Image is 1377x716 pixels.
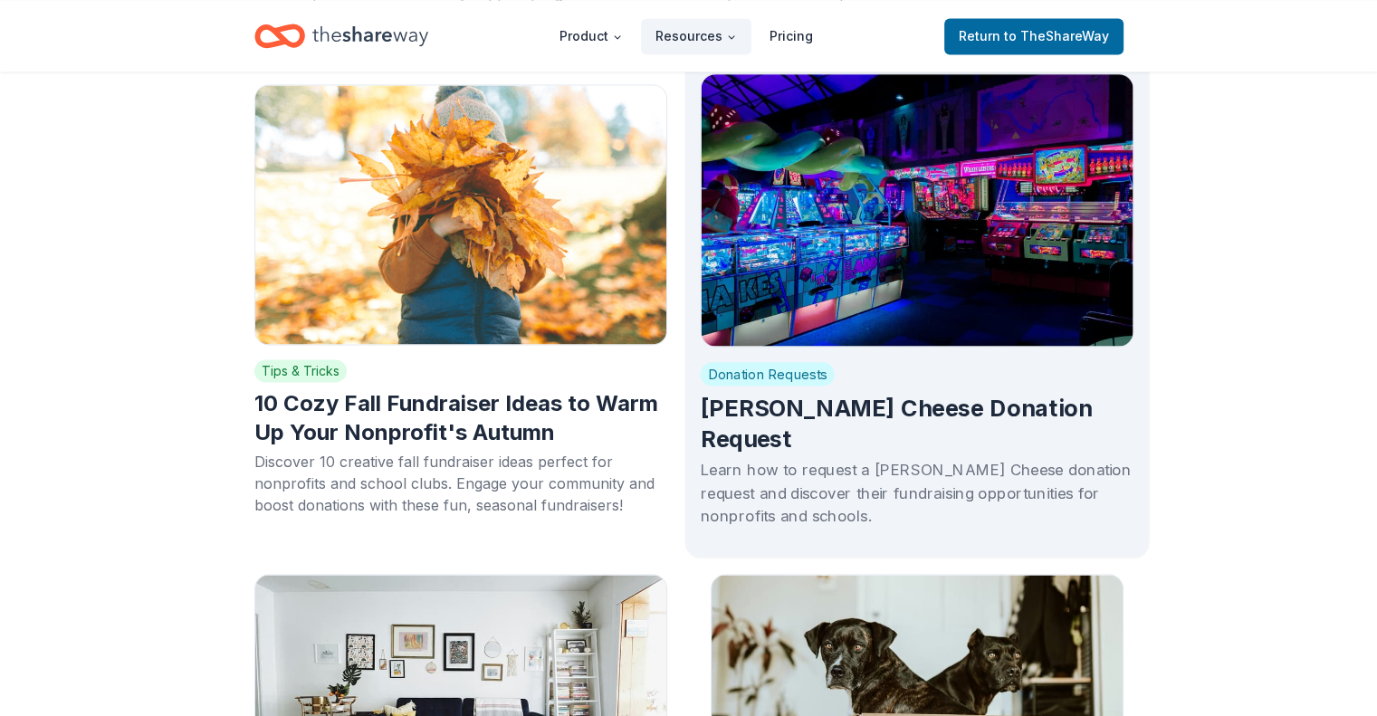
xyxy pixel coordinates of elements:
h2: 10 Cozy Fall Fundraiser Ideas to Warm Up Your Nonprofit's Autumn [254,389,667,447]
span: to TheShareWay [1004,28,1109,43]
button: Product [545,18,637,54]
a: Pricing [755,18,827,54]
h2: [PERSON_NAME] Cheese Donation Request [700,394,1133,454]
button: Resources [641,18,751,54]
a: Cover photo for blog postTips & Tricks10 Cozy Fall Fundraiser Ideas to Warm Up Your Nonprofit's A... [240,70,682,545]
a: Home [254,14,428,57]
nav: Main [545,14,827,57]
a: Cover photo for blog postDonation Requests[PERSON_NAME] Cheese Donation RequestLearn how to reque... [684,58,1148,557]
img: Cover photo for blog post [254,84,667,345]
div: Discover 10 creative fall fundraiser ideas perfect for nonprofits and school clubs. Engage your c... [254,451,667,516]
span: Donation Requests [700,362,834,386]
span: Return [959,25,1109,47]
div: Learn how to request a [PERSON_NAME] Cheese donation request and discover their fundraising oppor... [700,458,1133,527]
img: Cover photo for blog post [700,73,1133,347]
span: Tips & Tricks [254,359,347,382]
a: Returnto TheShareWay [944,18,1124,54]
